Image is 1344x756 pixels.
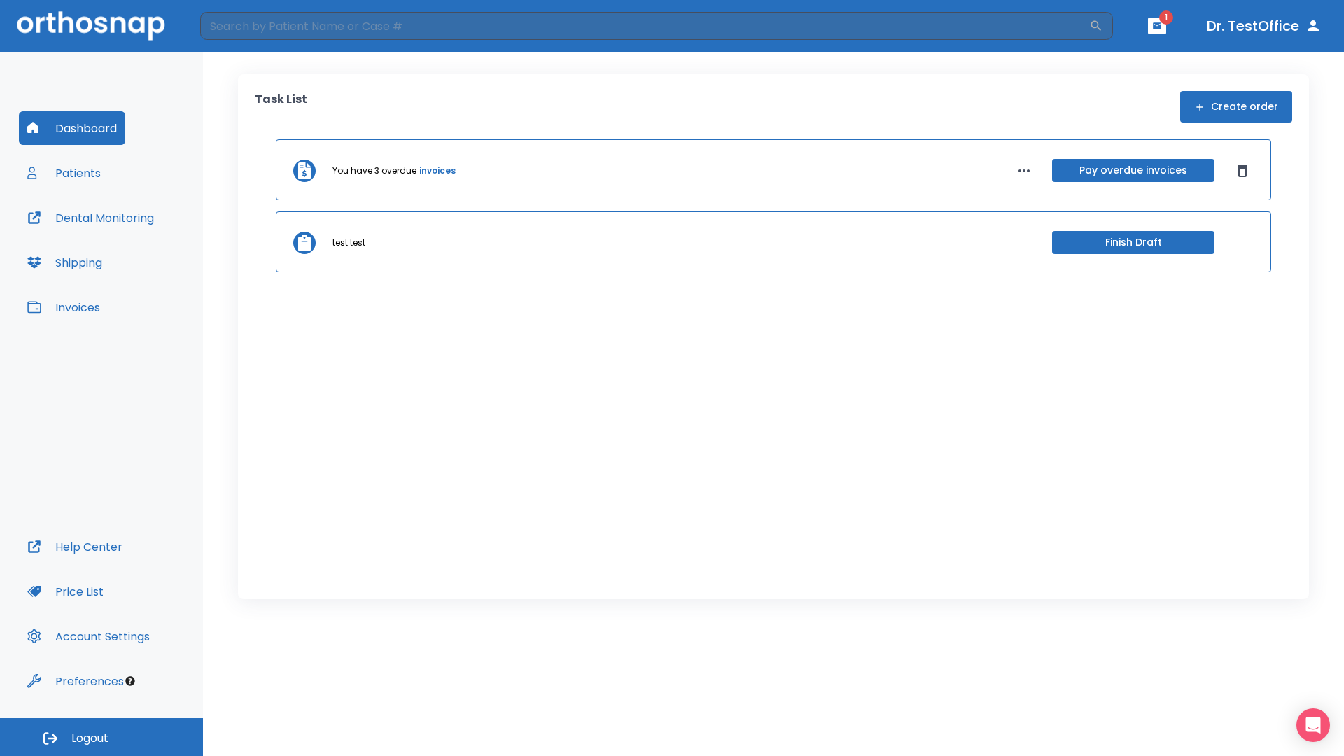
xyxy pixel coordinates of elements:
button: Dental Monitoring [19,201,162,234]
p: You have 3 overdue [332,164,416,177]
button: Create order [1180,91,1292,122]
p: Task List [255,91,307,122]
p: test test [332,237,365,249]
a: invoices [419,164,456,177]
span: 1 [1159,10,1173,24]
input: Search by Patient Name or Case # [200,12,1089,40]
button: Finish Draft [1052,231,1214,254]
button: Price List [19,575,112,608]
button: Preferences [19,664,132,698]
button: Help Center [19,530,131,563]
img: Orthosnap [17,11,165,40]
button: Invoices [19,290,108,324]
button: Dismiss [1231,160,1254,182]
button: Pay overdue invoices [1052,159,1214,182]
button: Dr. TestOffice [1201,13,1327,38]
span: Logout [71,731,108,746]
button: Account Settings [19,619,158,653]
button: Dashboard [19,111,125,145]
button: Shipping [19,246,111,279]
div: Open Intercom Messenger [1296,708,1330,742]
button: Patients [19,156,109,190]
div: Tooltip anchor [124,675,136,687]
